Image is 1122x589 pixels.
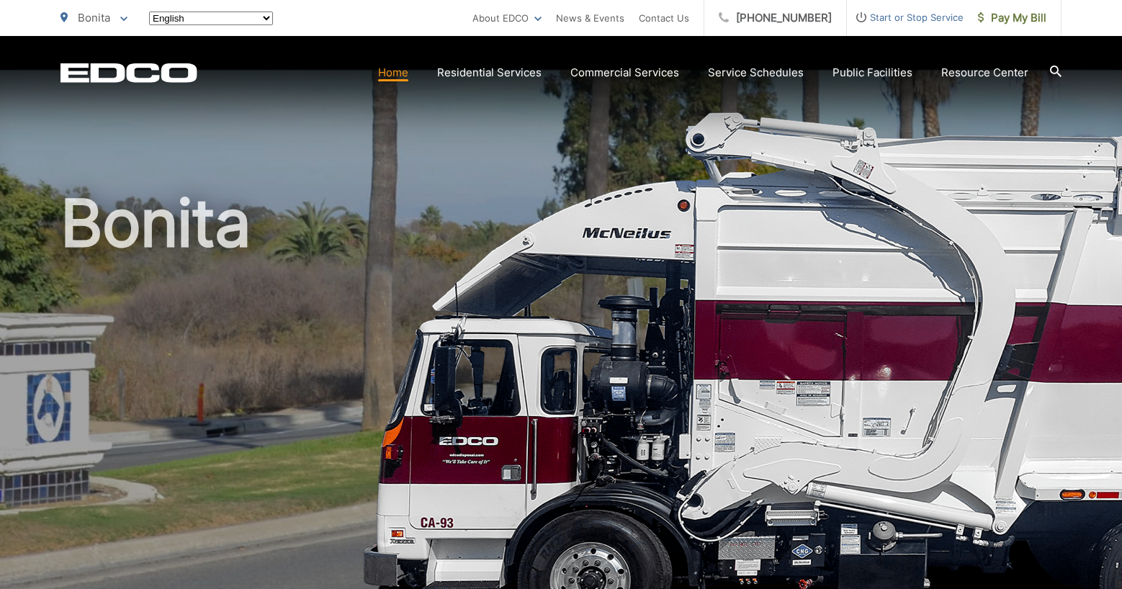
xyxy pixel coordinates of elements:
a: Service Schedules [708,64,804,81]
span: Bonita [78,11,110,24]
a: Commercial Services [570,64,679,81]
a: Residential Services [437,64,542,81]
a: About EDCO [472,9,542,27]
a: EDCD logo. Return to the homepage. [60,63,197,83]
a: Contact Us [639,9,689,27]
a: News & Events [556,9,624,27]
a: Public Facilities [832,64,912,81]
span: Pay My Bill [978,9,1046,27]
select: Select a language [149,12,273,25]
a: Resource Center [941,64,1028,81]
a: Home [378,64,408,81]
